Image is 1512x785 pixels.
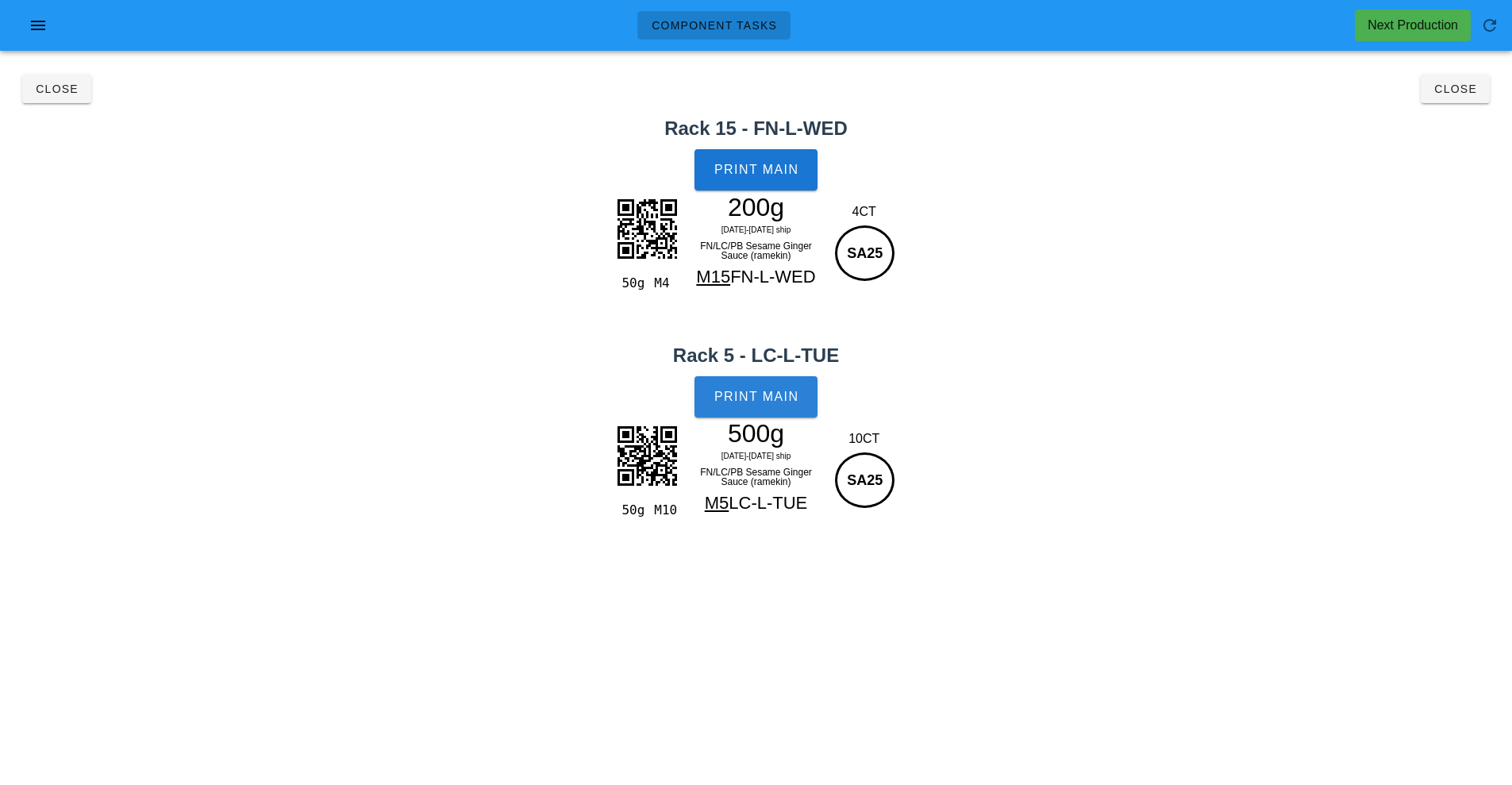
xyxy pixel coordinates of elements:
[696,267,730,287] span: M15
[687,238,825,264] div: FN/LC/PB Sesame Ginger Sauce (ramekin)
[694,376,817,418] button: Print Main
[1421,75,1490,103] button: Close
[714,390,799,404] span: Print Main
[835,452,895,508] div: SA25
[687,195,825,219] div: 200g
[10,341,1502,370] h2: Rack 5 - LC-L-TUE
[835,225,895,281] div: SA25
[729,493,807,513] span: LC-L-TUE
[705,493,729,513] span: M5
[648,500,680,521] div: M10
[730,267,816,287] span: FN-L-WED
[615,273,648,294] div: 50g
[721,225,791,234] span: [DATE]-[DATE] ship
[615,500,648,521] div: 50g
[651,19,777,32] span: Component Tasks
[831,429,897,448] div: 10CT
[714,163,799,177] span: Print Main
[637,11,791,40] a: Component Tasks
[607,189,687,268] img: ZCyVLCPn+v2+qpJJkP7GpyHnUlFVlofq8QvreRxBCStIpbUdeCGlqbE4l3FIhIURF4GrfKllqOGqGpUIKhMmNXCWH6Dp5jlH3...
[687,421,825,445] div: 500g
[22,75,91,103] button: Close
[648,273,680,294] div: M4
[10,114,1502,143] h2: Rack 15 - FN-L-WED
[721,452,791,460] span: [DATE]-[DATE] ship
[694,149,817,190] button: Print Main
[1433,83,1477,95] span: Close
[607,416,687,495] img: ydhKHJAuxNdWmxqasALkUCJAiE0g2f9cEOHZ1olaFeoKfONA51kcAqjG3WlaAXAqoI3YqBPxrpWS6O7JCuqoi+3xVYOkbwwg5...
[35,83,79,95] span: Close
[687,464,825,490] div: FN/LC/PB Sesame Ginger Sauce (ramekin)
[1368,16,1458,35] div: Next Production
[831,202,897,221] div: 4CT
